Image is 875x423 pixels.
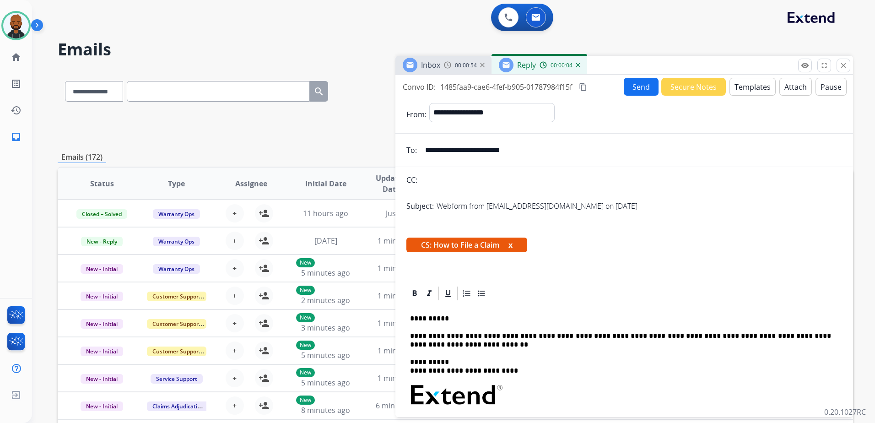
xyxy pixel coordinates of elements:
span: 1 minute ago [378,263,423,273]
span: 5 minutes ago [301,350,350,360]
span: New - Initial [81,319,123,329]
span: + [232,345,237,356]
span: 3 minutes ago [301,323,350,333]
span: Inbox [421,60,440,70]
button: x [508,239,513,250]
span: + [232,400,237,411]
mat-icon: person_add [259,208,270,219]
button: + [226,369,244,387]
span: Type [168,178,185,189]
span: 1 minute ago [378,373,423,383]
span: + [232,263,237,274]
span: 1 minute ago [378,236,423,246]
span: New - Initial [81,347,123,356]
p: From: [406,109,427,120]
p: New [296,396,315,405]
span: 6 minutes ago [376,401,425,411]
mat-icon: close [839,61,848,70]
p: Subject: [406,201,434,211]
span: New - Initial [81,374,123,384]
span: 5 minutes ago [301,268,350,278]
p: New [296,341,315,350]
button: + [226,342,244,360]
p: Webform from [EMAIL_ADDRESS][DOMAIN_NAME] on [DATE] [437,201,637,211]
div: Bullet List [475,287,488,300]
span: + [232,318,237,329]
p: New [296,258,315,267]
span: Reply [517,60,536,70]
span: 1 minute ago [378,291,423,301]
mat-icon: person_add [259,318,270,329]
p: New [296,286,315,295]
h2: Emails [58,40,853,59]
mat-icon: list_alt [11,78,22,89]
span: 8 minutes ago [301,405,350,415]
span: Updated Date [371,173,412,195]
mat-icon: person_add [259,235,270,246]
span: 1 minute ago [378,318,423,328]
span: New - Initial [81,292,123,301]
span: 1485faa9-cae6-4fef-b905-01787984f15f [440,82,572,92]
mat-icon: home [11,52,22,63]
span: Customer Support [147,347,206,356]
button: Attach [779,78,812,96]
button: + [226,232,244,250]
span: Assignee [235,178,267,189]
mat-icon: person_add [259,345,270,356]
p: Convo ID: [403,81,436,92]
button: Send [624,78,659,96]
span: 00:00:54 [455,62,477,69]
span: CS: How to File a Claim [406,238,527,252]
span: 2 minutes ago [301,295,350,305]
span: 5 minutes ago [301,378,350,388]
button: + [226,314,244,332]
p: CC: [406,174,417,185]
span: 1 minute ago [378,346,423,356]
span: Warranty Ops [153,209,200,219]
button: + [226,204,244,222]
p: New [296,368,315,377]
span: New - Initial [81,401,123,411]
span: 11 hours ago [303,208,348,218]
span: Closed – Solved [76,209,127,219]
span: Initial Date [305,178,346,189]
span: Customer Support [147,319,206,329]
span: New - Initial [81,264,123,274]
span: + [232,290,237,301]
button: Templates [729,78,776,96]
span: + [232,235,237,246]
mat-icon: search [313,86,324,97]
button: + [226,396,244,415]
span: 00:00:04 [551,62,573,69]
div: Italic [422,287,436,300]
mat-icon: content_copy [579,83,587,91]
div: Underline [441,287,455,300]
mat-icon: inbox [11,131,22,142]
span: Customer Support [147,292,206,301]
span: Warranty Ops [153,264,200,274]
mat-icon: remove_red_eye [801,61,809,70]
button: + [226,287,244,305]
div: Ordered List [460,287,474,300]
span: Just now [386,208,415,218]
p: New [296,313,315,322]
mat-icon: person_add [259,263,270,274]
button: + [226,259,244,277]
p: 0.20.1027RC [824,407,866,418]
span: Claims Adjudication [147,401,210,411]
div: Bold [408,287,421,300]
span: Status [90,178,114,189]
mat-icon: fullscreen [820,61,828,70]
span: Warranty Ops [153,237,200,246]
mat-icon: history [11,105,22,116]
span: + [232,208,237,219]
button: Secure Notes [661,78,726,96]
img: avatar [3,13,29,38]
span: New - Reply [81,237,123,246]
mat-icon: person_add [259,290,270,301]
span: + [232,373,237,384]
p: To: [406,145,417,156]
mat-icon: person_add [259,373,270,384]
span: Service Support [151,374,203,384]
mat-icon: person_add [259,400,270,411]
